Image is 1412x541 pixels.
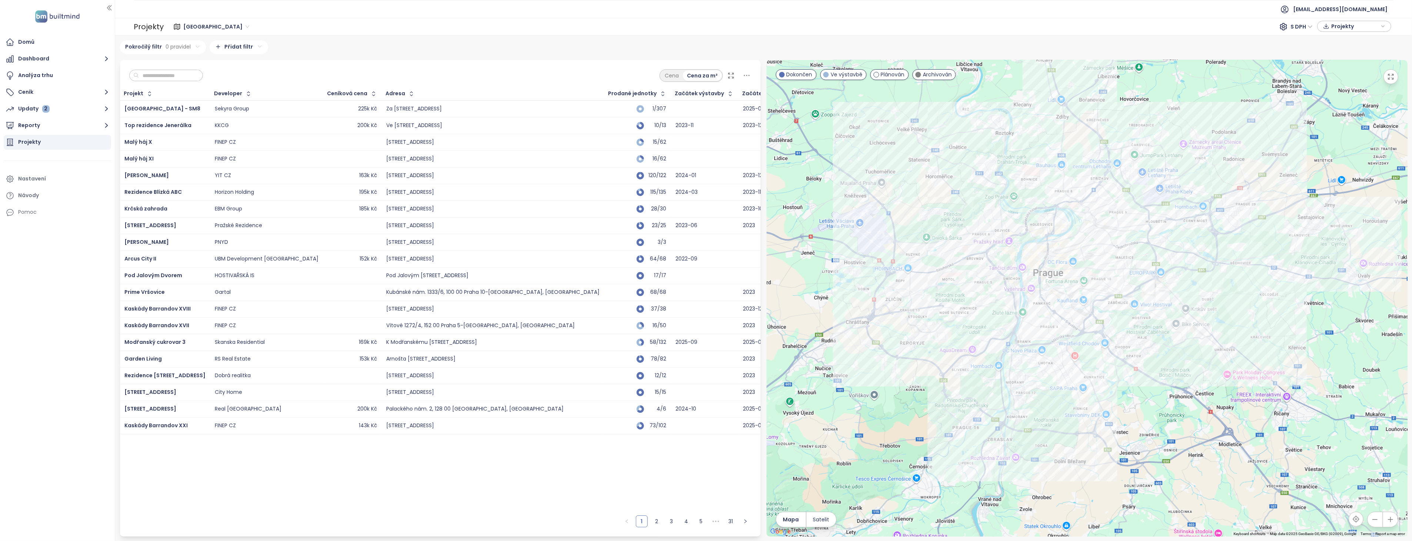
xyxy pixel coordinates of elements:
div: [STREET_ADDRESS] [386,206,434,212]
div: [STREET_ADDRESS] [386,222,434,229]
span: Archivován [923,70,952,79]
div: 1/307 [648,106,666,111]
div: Ve [STREET_ADDRESS] [386,122,442,129]
div: 58/132 [648,340,666,345]
div: 2025-09 [675,339,697,346]
div: [STREET_ADDRESS] [386,256,434,262]
a: Prime Vršovice [124,288,165,296]
div: 73/102 [648,423,666,428]
div: Vítové 1272/4, 152 00 Praha 5-[GEOGRAPHIC_DATA], [GEOGRAPHIC_DATA] [386,322,575,329]
div: Projekty [134,19,164,34]
div: Návody [18,191,39,200]
button: left [621,515,633,527]
span: Satelit [813,515,829,524]
div: 12/12 [648,373,666,378]
div: Projekty [18,137,41,147]
div: UBM Development [GEOGRAPHIC_DATA] [215,256,318,262]
div: 115/135 [648,190,666,195]
a: [PERSON_NAME] [124,238,169,246]
div: 64/68 [648,256,666,261]
div: FINEP CZ [215,156,236,162]
div: Pomoc [18,208,37,217]
span: ••• [710,515,722,527]
a: Projekty [4,135,111,150]
div: Adresa [386,91,405,96]
img: logo [33,9,82,24]
div: 2024-03 [675,189,698,196]
div: Arnošta [STREET_ADDRESS] [386,356,455,362]
a: Arcus City II [124,255,156,262]
div: Začátek výstavby [675,91,724,96]
div: Real [GEOGRAPHIC_DATA] [215,406,281,412]
a: 4 [681,516,692,527]
button: Mapa [776,512,806,527]
a: Top rezidence Jenerálka [124,122,191,129]
div: 2025-03 [743,422,764,429]
a: Kaskády Barrandov XVII [124,322,189,329]
div: Horizon Holding [215,189,254,196]
div: 15/15 [648,390,666,395]
div: 16/62 [648,156,666,161]
a: Modřanský cukrovar 3 [124,338,186,346]
span: left [625,519,629,524]
div: PNYD [215,239,228,246]
div: Cena [661,70,683,81]
a: Pod Jalovým Dvorem [124,272,182,279]
div: 152k Kč [360,256,377,262]
div: Začátek prodeje [742,91,788,96]
li: 31 [725,515,737,527]
span: Ve výstavbě [831,70,862,79]
a: Analýza trhu [4,68,111,83]
div: 16/50 [648,323,666,328]
span: Rezidence [STREET_ADDRESS] [124,372,206,379]
a: [STREET_ADDRESS] [124,388,176,396]
div: 2023-12 [743,172,762,179]
div: 2025-03 [743,339,764,346]
div: Nastavení [18,174,46,183]
button: Reporty [4,118,111,133]
div: 2 [42,105,50,113]
li: 1 [636,515,648,527]
button: Ceník [4,85,111,100]
div: 23/25 [648,223,666,228]
div: [STREET_ADDRESS] [386,156,434,162]
div: 169k Kč [359,339,377,346]
div: FINEP CZ [215,306,236,312]
li: 4 [680,515,692,527]
a: Malý háj XI [124,155,154,162]
a: [STREET_ADDRESS] [124,405,176,412]
div: Palackého nám. 2, 128 00 [GEOGRAPHIC_DATA], [GEOGRAPHIC_DATA] [386,406,564,412]
div: FINEP CZ [215,322,236,329]
a: [PERSON_NAME] [124,172,169,179]
div: 2023 [743,322,755,329]
a: Rezidence Blízká ABC [124,188,182,196]
button: Keyboard shortcuts [1234,531,1266,537]
div: 2023 [743,289,755,296]
li: 2 [651,515,662,527]
div: K Modřanskému [STREET_ADDRESS] [386,339,477,346]
div: 2023-10 [743,206,763,212]
span: Mapa [783,515,799,524]
div: Přidat filtr [210,40,268,54]
span: [STREET_ADDRESS] [124,222,176,229]
div: Pomoc [4,205,111,220]
div: EBM Group [215,206,242,212]
span: Praha [183,21,249,32]
span: S DPH [1291,21,1313,32]
button: Updaty 2 [4,102,111,116]
div: 2023-11 [675,122,694,129]
div: 2024-01 [675,172,696,179]
div: Ceníková cena [327,91,368,96]
a: Garden Living [124,355,162,362]
div: 225k Kč [358,106,377,112]
a: 2 [651,516,662,527]
li: 5 [695,515,707,527]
